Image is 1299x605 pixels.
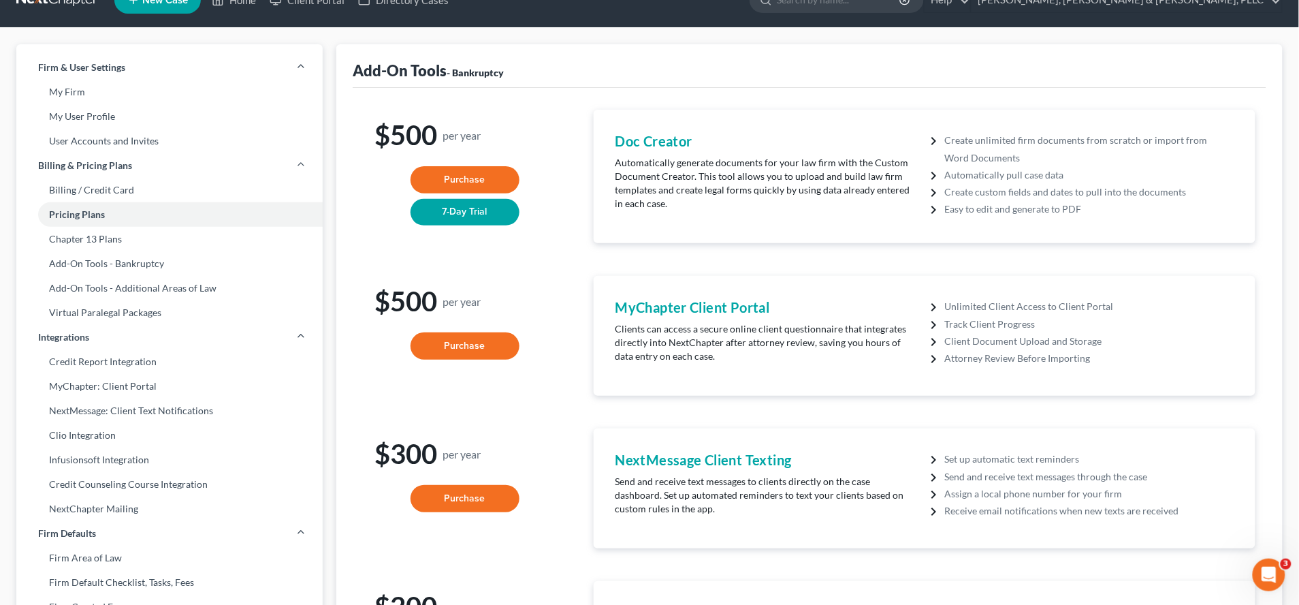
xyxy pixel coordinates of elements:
small: per year [443,129,481,141]
li: Unlimited Client Access to Client Portal [945,298,1234,315]
span: Integrations [38,330,89,344]
a: My Firm [16,80,323,104]
span: Billing & Pricing Plans [38,159,132,172]
a: Credit Report Integration [16,350,323,374]
p: Clients can access a secure online client questionnaire that integrates directly into NextChapter... [615,322,918,363]
a: Integrations [16,325,323,350]
a: NextMessage: Client Text Notifications [16,399,323,423]
a: Add-On Tools - Bankruptcy [16,251,323,276]
li: Assign a local phone number for your firm [945,485,1234,502]
a: NextChapter Mailing [16,497,323,521]
li: Set up automatic text reminders [945,450,1234,467]
h4: NextMessage Client Texting [615,450,918,469]
h4: MyChapter Client Portal [615,298,918,317]
h1: $500 [374,287,556,316]
span: Firm Defaults [38,527,96,540]
li: Send and receive text messages through the case [945,468,1234,485]
a: User Accounts and Invites [16,129,323,153]
a: Firm Default Checklist, Tasks, Fees [16,570,323,595]
span: - Bankruptcy [447,67,504,78]
a: Firm & User Settings [16,55,323,80]
small: per year [443,448,481,460]
a: Chapter 13 Plans [16,227,323,251]
h4: Doc Creator [615,131,918,151]
h1: $300 [374,439,556,469]
li: Easy to edit and generate to PDF [945,200,1234,217]
a: Virtual Paralegal Packages [16,300,323,325]
li: Track Client Progress [945,315,1234,332]
a: Credit Counseling Course Integration [16,472,323,497]
a: Add-On Tools - Additional Areas of Law [16,276,323,300]
a: MyChapter: Client Portal [16,374,323,399]
li: Create unlimited firm documents from scratch or import from Word Documents [945,131,1234,166]
li: Create custom fields and dates to pull into the documents [945,183,1234,200]
p: Send and receive text messages to clients directly on the case dashboard. Set up automated remind... [615,475,918,516]
li: Receive email notifications when new texts are received [945,502,1234,519]
a: Billing & Pricing Plans [16,153,323,178]
span: 3 [1281,559,1292,570]
a: Firm Area of Law [16,546,323,570]
button: 7-Day Trial [411,199,519,226]
li: Client Document Upload and Storage [945,332,1234,350]
li: Automatically pull case data [945,166,1234,183]
a: Pricing Plans [16,202,323,227]
a: Infusionsoft Integration [16,448,323,472]
p: Automatically generate documents for your law firm with the Custom Document Creator. This tool al... [615,156,918,211]
a: Firm Defaults [16,521,323,546]
a: My User Profile [16,104,323,129]
button: Purchase [411,166,519,193]
a: Clio Integration [16,423,323,448]
h1: $500 [374,121,556,150]
li: Attorney Review Before Importing [945,350,1234,367]
small: per year [443,296,481,307]
span: Firm & User Settings [38,61,125,74]
button: Purchase [411,485,519,512]
a: Billing / Credit Card [16,178,323,202]
div: Add-On Tools [353,61,504,80]
button: Purchase [411,332,519,360]
iframe: Intercom live chat [1253,559,1285,591]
